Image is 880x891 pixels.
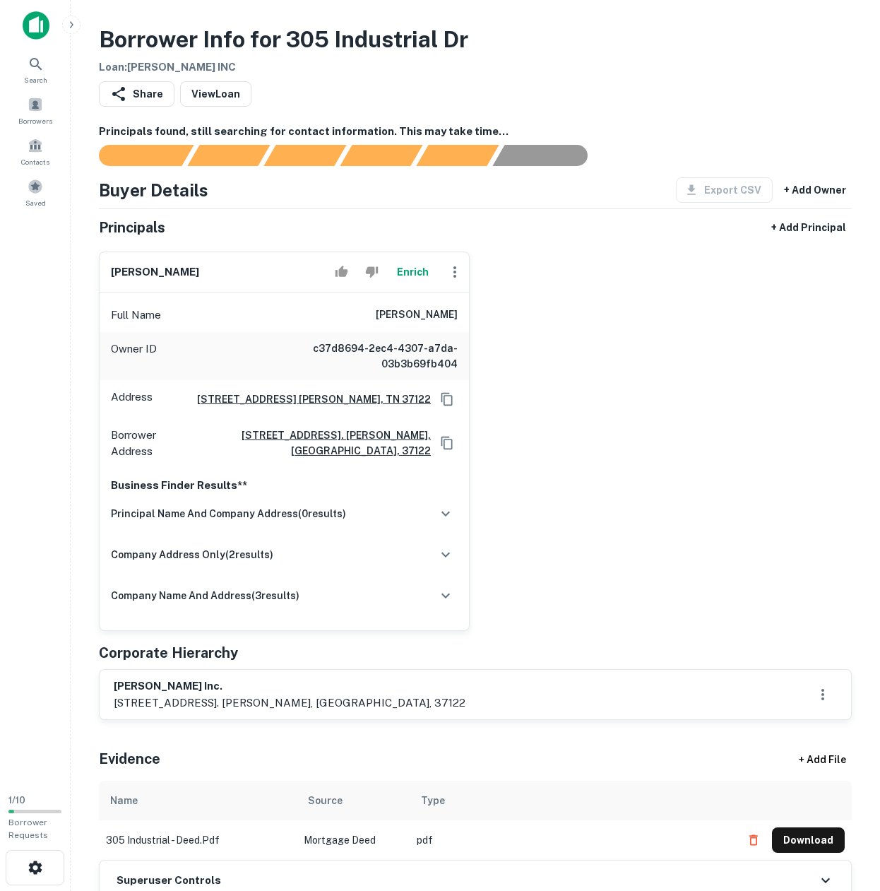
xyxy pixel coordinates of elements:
[114,678,465,695] h6: [PERSON_NAME] inc.
[23,11,49,40] img: capitalize-icon.png
[410,781,734,820] th: Type
[111,506,346,521] h6: principal name and company address ( 0 results)
[410,820,734,860] td: pdf
[99,124,852,140] h6: Principals found, still searching for contact information. This may take time...
[99,748,160,769] h5: Evidence
[288,341,458,372] h6: c37d8694-2ec4-4307-a7da-03b3b69fb404
[436,432,458,454] button: Copy Address
[111,341,157,372] p: Owner ID
[111,307,161,324] p: Full Name
[183,427,431,459] a: [STREET_ADDRESS]. [PERSON_NAME], [GEOGRAPHIC_DATA], 37122
[308,792,343,809] div: Source
[4,173,66,211] a: Saved
[4,132,66,170] a: Contacts
[99,642,238,663] h5: Corporate Hierarchy
[111,547,273,562] h6: company address only ( 2 results)
[99,781,852,860] div: scrollable content
[187,145,270,166] div: Your request is received and processing...
[4,91,66,129] a: Borrowers
[99,820,297,860] td: 305 industrial - deed.pdf
[111,477,458,494] p: Business Finder Results**
[741,829,766,851] button: Delete file
[186,391,431,407] a: [STREET_ADDRESS] [PERSON_NAME], TN 37122
[114,695,465,712] p: [STREET_ADDRESS]. [PERSON_NAME], [GEOGRAPHIC_DATA], 37122
[99,177,208,203] h4: Buyer Details
[25,197,46,208] span: Saved
[340,145,422,166] div: Principals found, AI now looking for contact information...
[21,156,49,167] span: Contacts
[297,820,410,860] td: Mortgage Deed
[297,781,410,820] th: Source
[110,792,138,809] div: Name
[111,389,153,410] p: Address
[329,258,354,286] button: Accept
[493,145,605,166] div: AI fulfillment process complete.
[766,215,852,240] button: + Add Principal
[4,50,66,88] a: Search
[18,115,52,126] span: Borrowers
[111,588,299,603] h6: company name and address ( 3 results)
[390,258,435,286] button: Enrich
[99,59,468,76] h6: Loan : [PERSON_NAME] INC
[111,427,177,460] p: Borrower Address
[376,307,458,324] h6: [PERSON_NAME]
[82,145,188,166] div: Sending borrower request to AI...
[809,778,880,846] iframe: Chat Widget
[8,795,25,806] span: 1 / 10
[416,145,499,166] div: Principals found, still searching for contact information. This may take time...
[359,258,384,286] button: Reject
[263,145,346,166] div: Documents found, AI parsing details...
[436,389,458,410] button: Copy Address
[99,23,468,57] h3: Borrower Info for 305 Industrial Dr
[99,81,174,107] button: Share
[773,747,872,772] div: + Add File
[421,792,445,809] div: Type
[111,264,199,281] h6: [PERSON_NAME]
[99,217,165,238] h5: Principals
[99,781,297,820] th: Name
[8,818,48,840] span: Borrower Requests
[180,81,251,107] a: ViewLoan
[778,177,852,203] button: + Add Owner
[117,873,221,889] h6: Superuser Controls
[772,827,845,853] button: Download
[24,74,47,85] span: Search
